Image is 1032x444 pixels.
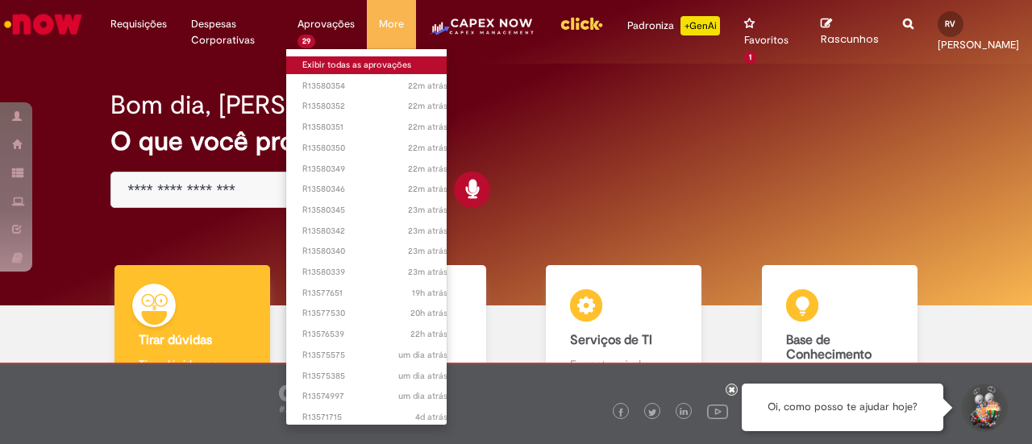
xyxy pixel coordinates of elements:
[732,265,948,405] a: Base de Conhecimento Consulte e aprenda
[408,245,447,257] time: 30/09/2025 10:09:15
[707,400,728,421] img: logo_footer_youtube.png
[286,222,464,240] a: Aberto R13580342 :
[627,16,720,35] div: Padroniza
[302,142,447,155] span: R13580350
[302,100,447,113] span: R13580352
[302,328,447,341] span: R13576539
[398,370,447,382] time: 29/09/2025 09:37:49
[516,265,732,405] a: Serviços de TI Encontre ajuda
[428,16,535,48] img: CapexLogo5.png
[286,263,464,281] a: Aberto R13580339 :
[286,98,464,115] a: Aberto R13580352 :
[408,225,447,237] time: 30/09/2025 10:09:23
[744,32,789,48] span: Favoritos
[415,411,447,423] time: 26/09/2025 16:43:49
[302,225,447,238] span: R13580342
[379,16,404,32] span: More
[959,384,1008,432] button: Iniciar Conversa de Suporte
[279,380,372,413] img: logo_footer_ambev_rotulo_gray.png
[110,127,921,156] h2: O que você procura hoje?
[398,390,447,402] span: um dia atrás
[286,409,464,426] a: Aberto R13571715 :
[139,332,212,348] b: Tirar dúvidas
[408,100,447,112] span: 22m atrás
[412,287,447,299] time: 29/09/2025 15:20:03
[286,160,464,178] a: Aberto R13580349 :
[302,266,447,279] span: R13580339
[410,328,447,340] time: 29/09/2025 12:20:44
[286,388,464,405] a: Aberto R13574997 :
[139,356,246,388] p: Tirar dúvidas com Lupi Assist e Gen Ai
[680,16,720,35] p: +GenAi
[408,100,447,112] time: 30/09/2025 10:09:59
[110,16,167,32] span: Requisições
[821,31,879,47] span: Rascunhos
[398,370,447,382] span: um dia atrás
[286,181,464,198] a: Aberto R13580346 :
[408,163,447,175] span: 22m atrás
[286,326,464,343] a: Aberto R13576539 :
[191,16,273,48] span: Despesas Corporativas
[286,56,464,74] a: Exibir todas as aprovações
[408,80,447,92] span: 22m atrás
[408,266,447,278] time: 30/09/2025 10:09:09
[110,91,419,119] h2: Bom dia, [PERSON_NAME]
[408,80,447,92] time: 30/09/2025 10:10:06
[560,11,603,35] img: click_logo_yellow_360x200.png
[2,8,85,40] img: ServiceNow
[302,287,447,300] span: R13577651
[408,121,447,133] span: 22m atrás
[742,384,943,431] div: Oi, como posso te ajudar hoje?
[570,332,652,348] b: Serviços de TI
[408,204,447,216] span: 23m atrás
[286,284,464,302] a: Aberto R13577651 :
[412,287,447,299] span: 19h atrás
[286,367,464,385] a: Aberto R13575385 :
[302,183,447,196] span: R13580346
[408,121,447,133] time: 30/09/2025 10:09:55
[415,411,447,423] span: 4d atrás
[680,408,688,417] img: logo_footer_linkedin.png
[286,77,464,95] a: Aberto R13580354 :
[286,118,464,136] a: Aberto R13580351 :
[302,390,447,403] span: R13574997
[408,183,447,195] span: 22m atrás
[286,139,464,157] a: Aberto R13580350 :
[302,204,447,217] span: R13580345
[408,163,447,175] time: 30/09/2025 10:09:41
[821,17,879,47] a: Rascunhos
[408,204,447,216] time: 30/09/2025 10:09:28
[408,245,447,257] span: 23m atrás
[302,80,447,93] span: R13580354
[302,411,447,424] span: R13571715
[302,121,447,134] span: R13580351
[410,307,447,319] time: 29/09/2025 15:01:21
[302,245,447,258] span: R13580340
[408,142,447,154] time: 30/09/2025 10:09:48
[945,19,955,29] span: RV
[286,346,464,364] a: Aberto R13575575 :
[398,349,447,361] time: 29/09/2025 10:09:06
[648,409,656,417] img: logo_footer_twitter.png
[302,370,447,383] span: R13575385
[286,201,464,219] a: Aberto R13580345 :
[938,38,1019,52] span: [PERSON_NAME]
[744,51,756,64] span: 1
[285,48,447,425] ul: Aprovações
[408,142,447,154] span: 22m atrás
[398,349,447,361] span: um dia atrás
[286,305,464,322] a: Aberto R13577530 :
[617,409,625,417] img: logo_footer_facebook.png
[408,225,447,237] span: 23m atrás
[410,328,447,340] span: 22h atrás
[408,266,447,278] span: 23m atrás
[302,307,447,320] span: R13577530
[786,332,872,363] b: Base de Conhecimento
[398,390,447,402] time: 29/09/2025 08:41:21
[408,183,447,195] time: 30/09/2025 10:09:35
[302,163,447,176] span: R13580349
[286,243,464,260] a: Aberto R13580340 :
[302,349,447,362] span: R13575575
[410,307,447,319] span: 20h atrás
[298,16,355,32] span: Aprovações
